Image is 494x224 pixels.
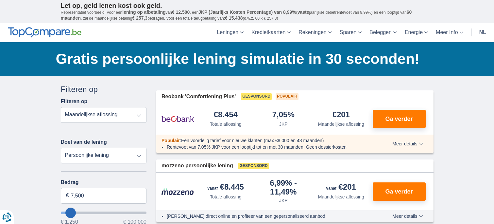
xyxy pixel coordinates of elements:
label: Doel van de lening [61,139,107,145]
span: Een voordelig tarief voor nieuwe klanten (max €8.000 en 48 maanden) [181,138,324,143]
a: Meer Info [432,23,467,42]
div: Totale aflossing [210,121,242,127]
a: Rekeningen [295,23,335,42]
div: €201 [326,183,356,192]
li: Rentevoet van 7,05% JKP voor een looptijd tot en met 30 maanden; Geen dossierkosten [167,144,368,150]
input: wantToBorrow [61,212,147,214]
a: nl [475,23,490,42]
div: : [156,137,374,144]
h1: Gratis persoonlijke lening simulatie in 30 seconden! [56,49,434,69]
p: Representatief voorbeeld: Voor een van , een ( jaarlijkse debetrentevoet van 8,99%) en een loopti... [61,9,434,21]
span: Gesponsord [241,93,272,100]
li: [PERSON_NAME] direct online en profiteer van een gepersonaliseerd aanbod [167,213,368,219]
div: 6,99% [257,179,310,196]
img: product.pl.alt Beobank [162,111,194,127]
div: €8.454 [214,111,238,120]
div: Totale aflossing [210,194,242,200]
span: Populair [162,138,180,143]
span: Populair [276,93,298,100]
span: € 257,3 [132,15,147,21]
div: €201 [332,111,350,120]
div: €8.445 [208,183,244,192]
button: Ga verder [373,182,426,201]
span: Gesponsord [238,163,269,169]
button: Meer details [387,141,428,146]
a: Beleggen [366,23,401,42]
label: Filteren op [61,99,88,104]
img: TopCompare [8,27,81,38]
div: Maandelijkse aflossing [318,194,364,200]
span: vaste [298,9,309,15]
div: Filteren op [61,84,147,95]
a: Leningen [213,23,247,42]
span: lening op afbetaling [122,9,165,15]
span: Meer details [392,141,423,146]
span: JKP (Jaarlijks Kosten Percentage) van 8,99% [198,9,296,15]
div: JKP [279,121,288,127]
span: Meer details [392,214,423,218]
img: product.pl.alt Mozzeno [162,188,194,195]
span: Ga verder [385,189,413,195]
span: € 12.500 [172,9,190,15]
button: Ga verder [373,110,426,128]
p: Let op, geld lenen kost ook geld. [61,2,434,9]
div: Maandelijkse aflossing [318,121,364,127]
label: Bedrag [61,179,147,185]
span: Ga verder [385,116,413,122]
span: mozzeno persoonlijke lening [162,162,233,170]
span: 60 maanden [61,9,412,21]
span: Beobank 'Comfortlening Plus' [162,93,236,101]
button: Meer details [387,214,428,219]
div: JKP [279,197,288,204]
a: Kredietkaarten [247,23,295,42]
a: Energie [401,23,432,42]
span: € [66,192,69,199]
span: € 15.438 [225,15,243,21]
a: Sparen [336,23,366,42]
div: 7,05% [272,111,295,120]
